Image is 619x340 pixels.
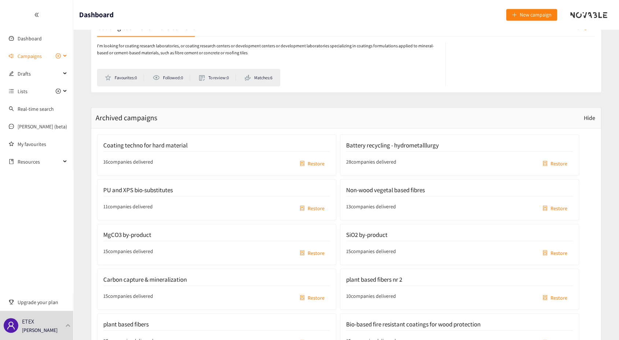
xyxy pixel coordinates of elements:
[103,231,151,238] h2: MgCO3 by-product
[584,112,595,124] button: Hide
[300,295,305,300] span: container
[9,88,14,94] span: unordered-list
[18,35,42,41] a: Dashboard
[18,66,61,81] span: Drafts
[103,292,153,303] span: 15 companies delivered
[346,141,439,149] h2: Battery recycling - hydrometalllurgy
[22,317,34,326] p: ETEX
[9,299,14,304] span: trophy
[56,88,61,94] span: plus-circle
[18,123,67,129] a: [PERSON_NAME] (beta)
[516,24,521,30] span: container
[199,74,236,81] li: To review: 0
[9,159,14,164] span: book
[346,320,481,328] h2: Bio-based fire resistant coatings for wood protection
[551,24,556,30] span: edit
[103,247,153,259] span: 15 companies delivered
[153,74,190,81] li: Followed: 0
[18,105,54,112] a: Real-time search
[346,247,396,259] span: 15 companies delivered
[500,261,619,340] iframe: Chat Widget
[294,202,330,214] button: containerRestore
[308,159,325,167] span: Restore
[542,250,548,256] span: container
[300,250,305,256] span: container
[294,247,330,259] button: containerRestore
[22,326,58,334] p: [PERSON_NAME]
[103,186,173,193] h2: PU and XPS bio-substitutes
[510,21,545,33] button: containerArchive
[18,48,42,63] span: Campaigns
[542,160,548,166] span: container
[346,186,425,193] h2: Non-wood vegetal based fibres
[559,23,590,31] span: Edit campaign
[346,202,396,214] span: 13 companies delivered
[537,157,573,169] button: containerRestore
[18,136,67,151] a: My favourites
[105,74,144,81] li: Favourites: 0
[294,292,330,303] button: containerRestore
[308,249,325,257] span: Restore
[308,293,325,301] span: Restore
[537,202,573,214] button: containerRestore
[245,74,273,81] li: Matches: 6
[346,275,402,283] h2: plant based fibers nr 2
[520,11,552,19] span: New campaign
[9,71,14,76] span: edit
[300,160,305,166] span: container
[551,204,567,212] span: Restore
[542,205,548,211] span: container
[97,22,195,32] h2: Coating techno for fibre cement
[308,204,325,212] span: Restore
[97,42,438,56] p: I'm looking for coating research laboratories, or coating research centers or development centers...
[91,12,601,92] a: Coating techno for fibre cementcontainerArchiveeditEdit campaignI'm looking for coating research ...
[346,292,396,303] span: 10 companies delivered
[7,321,15,330] span: user
[346,157,396,169] span: 28 companies delivered
[500,261,619,340] div: Widget de chat
[9,53,14,58] span: sound
[18,154,61,169] span: Resources
[34,12,39,17] span: double-left
[96,112,157,123] span: Archived campaigns
[551,249,567,257] span: Restore
[294,157,330,169] button: containerRestore
[56,53,61,58] span: plus-circle
[103,202,153,214] span: 11 companies delivered
[584,113,595,122] span: Hide
[545,21,595,33] button: editEdit campaign
[537,247,573,259] button: containerRestore
[18,295,67,309] span: Upgrade your plan
[346,231,388,238] h2: SiO2 by-product
[18,84,27,98] span: Lists
[524,23,540,31] span: Archive
[300,205,305,211] span: container
[91,107,601,128] div: Archived campaignsHide
[103,141,188,149] h2: Coating techno for hard material
[103,275,187,283] h2: Carbon capture & mineralization
[103,157,153,169] span: 16 companies delivered
[506,9,557,21] button: plusNew campaign
[103,320,149,328] h2: plant based fibers
[551,159,567,167] span: Restore
[512,12,517,18] span: plus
